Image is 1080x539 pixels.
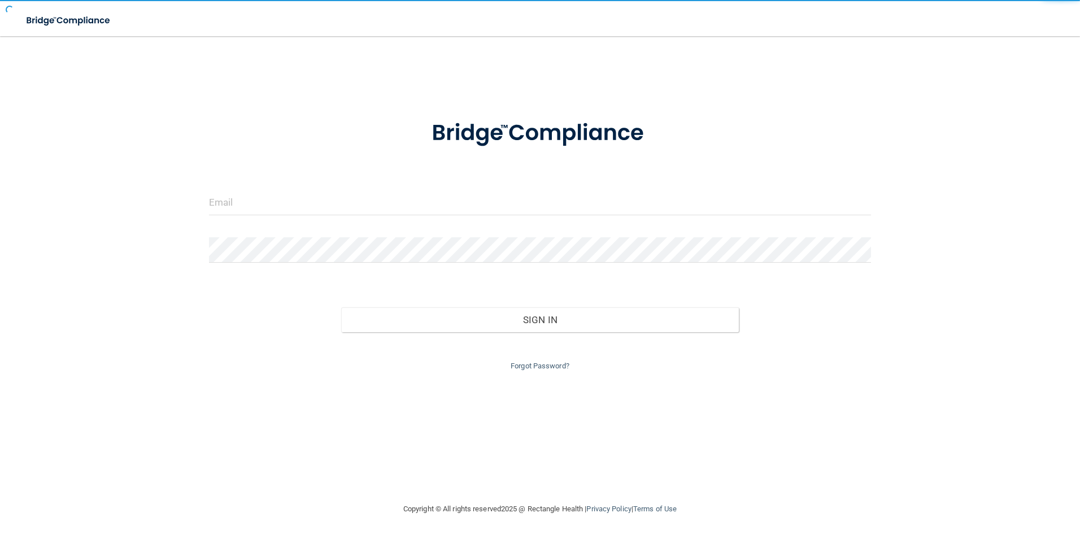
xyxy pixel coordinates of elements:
img: bridge_compliance_login_screen.278c3ca4.svg [408,104,672,163]
a: Forgot Password? [511,362,569,370]
img: bridge_compliance_login_screen.278c3ca4.svg [17,9,121,32]
button: Sign In [341,307,739,332]
div: Copyright © All rights reserved 2025 @ Rectangle Health | | [334,491,746,527]
a: Privacy Policy [586,505,631,513]
a: Terms of Use [633,505,677,513]
input: Email [209,190,872,215]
